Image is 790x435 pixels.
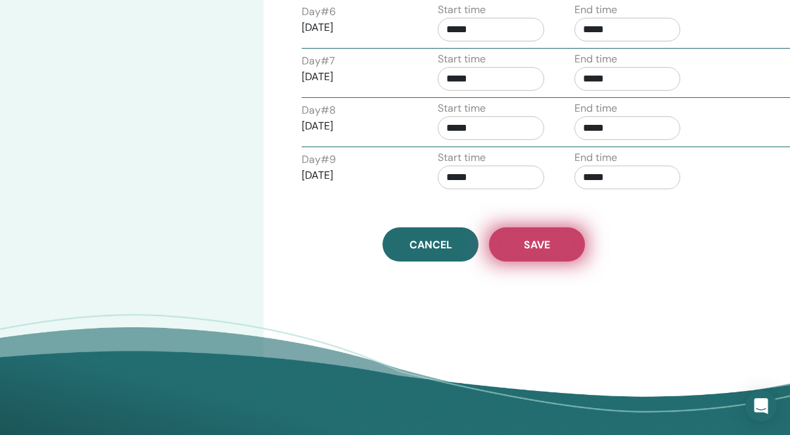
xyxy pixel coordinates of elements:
[302,103,336,118] label: Day # 8
[574,101,617,116] label: End time
[438,2,486,18] label: Start time
[489,227,585,262] button: Save
[574,2,617,18] label: End time
[302,168,408,183] p: [DATE]
[302,4,336,20] label: Day # 6
[302,152,336,168] label: Day # 9
[302,118,408,134] p: [DATE]
[438,51,486,67] label: Start time
[574,150,617,166] label: End time
[409,238,452,252] span: Cancel
[745,390,777,422] div: Open Intercom Messenger
[302,20,408,35] p: [DATE]
[302,53,335,69] label: Day # 7
[438,150,486,166] label: Start time
[302,69,408,85] p: [DATE]
[574,51,617,67] label: End time
[438,101,486,116] label: Start time
[524,238,550,252] span: Save
[383,227,478,262] a: Cancel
